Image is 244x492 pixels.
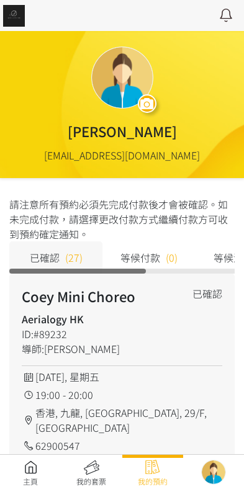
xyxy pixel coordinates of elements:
div: ID:#89232 [22,326,182,341]
div: 19:00 - 20:00 [22,387,222,402]
div: [DATE], 星期五 [22,369,222,384]
h2: Coey Mini Choreo [22,286,182,306]
span: 香港, 九龍, [GEOGRAPHIC_DATA], 29/F, [GEOGRAPHIC_DATA] [35,405,222,435]
span: 已確認 [30,250,60,265]
div: [PERSON_NAME] [68,121,177,141]
h4: Aerialogy HK [22,311,182,326]
div: [EMAIL_ADDRESS][DOMAIN_NAME] [44,148,200,163]
span: (0) [166,250,178,265]
div: 已確認 [192,286,222,301]
div: 導師:[PERSON_NAME] [22,341,182,356]
span: 等候付款 [120,250,160,265]
span: (27) [65,250,83,265]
